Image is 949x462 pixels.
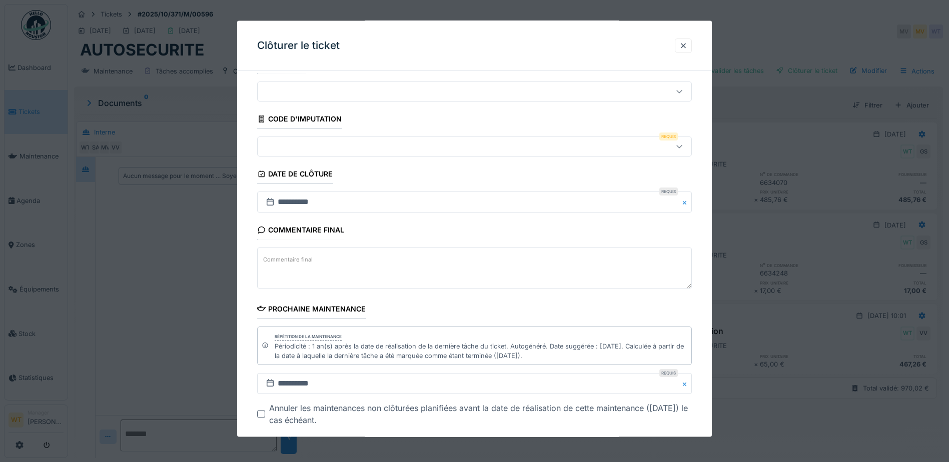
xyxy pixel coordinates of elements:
[275,333,342,340] div: Répétition de la maintenance
[681,191,692,212] button: Close
[257,222,344,239] div: Commentaire final
[257,39,340,52] h3: Clôturer le ticket
[257,56,306,73] div: Anomalie
[257,111,342,128] div: Code d'imputation
[275,341,687,360] div: Périodicité : 1 an(s) après la date de réalisation de la dernière tâche du ticket. Autogénéré. Da...
[659,369,678,377] div: Requis
[261,253,315,265] label: Commentaire final
[269,402,692,426] div: Annuler les maintenances non clôturées planifiées avant la date de réalisation de cette maintenan...
[659,187,678,195] div: Requis
[681,373,692,394] button: Close
[257,166,333,183] div: Date de clôture
[257,301,366,318] div: Prochaine maintenance
[659,132,678,140] div: Requis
